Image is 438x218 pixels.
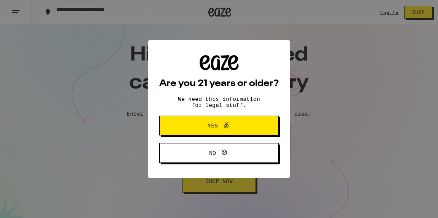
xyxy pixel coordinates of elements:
button: Yes [159,116,279,135]
span: Hi. Need any help? [5,5,55,11]
button: No [159,143,279,163]
h2: Are you 21 years or older? [159,79,279,88]
span: No [209,150,216,156]
span: Yes [208,123,218,128]
p: We need this information for legal stuff. [171,96,267,108]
